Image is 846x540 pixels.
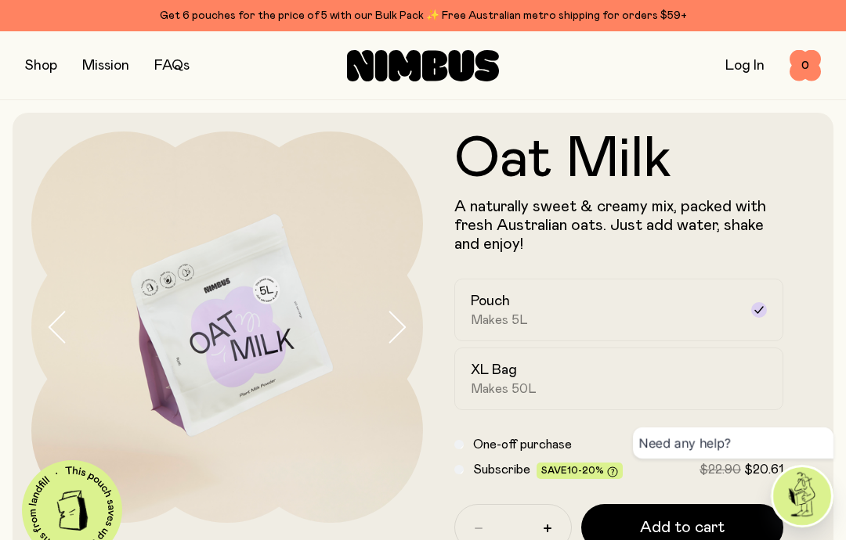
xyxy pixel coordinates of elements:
[471,361,517,380] h2: XL Bag
[82,59,129,73] a: Mission
[725,59,765,73] a: Log In
[541,466,618,477] span: Save
[471,312,528,328] span: Makes 5L
[744,463,783,476] span: $20.61
[473,438,572,451] span: One-off purchase
[473,463,530,476] span: Subscribe
[471,292,510,311] h2: Pouch
[773,467,831,525] img: agent
[154,59,190,73] a: FAQs
[700,463,741,476] span: $22.90
[471,381,537,397] span: Makes 50L
[790,50,821,81] button: 0
[640,517,725,538] span: Add to cart
[454,131,783,188] h1: Oat Milk
[567,466,604,475] span: 10-20%
[454,197,783,254] p: A naturally sweet & creamy mix, packed with fresh Australian oats. Just add water, shake and enjoy!
[25,6,821,25] div: Get 6 pouches for the price of 5 with our Bulk Pack ✨ Free Australian metro shipping for orders $59+
[633,427,833,459] div: Need any help?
